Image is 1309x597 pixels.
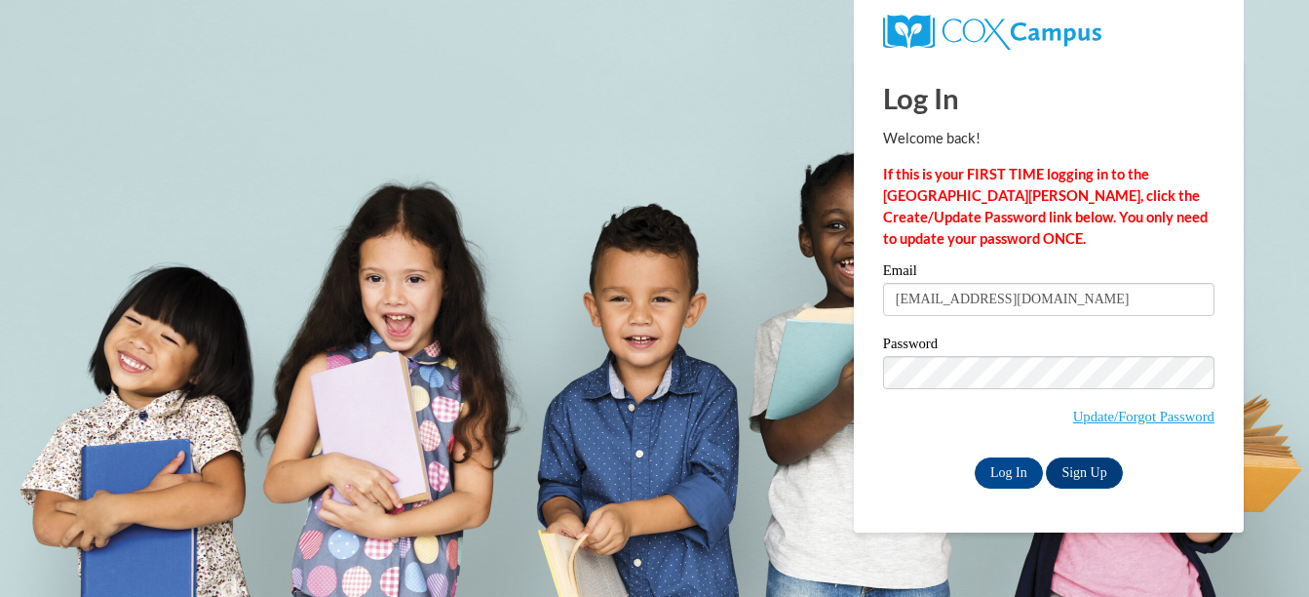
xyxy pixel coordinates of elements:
input: Log In [975,458,1043,489]
h1: Log In [883,78,1214,118]
label: Password [883,337,1214,356]
a: Sign Up [1046,458,1122,489]
img: COX Campus [883,15,1101,50]
a: COX Campus [883,15,1214,50]
label: Email [883,263,1214,283]
p: Welcome back! [883,128,1214,149]
a: Update/Forgot Password [1073,409,1214,424]
strong: If this is your FIRST TIME logging in to the [GEOGRAPHIC_DATA][PERSON_NAME], click the Create/Upd... [883,166,1208,247]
